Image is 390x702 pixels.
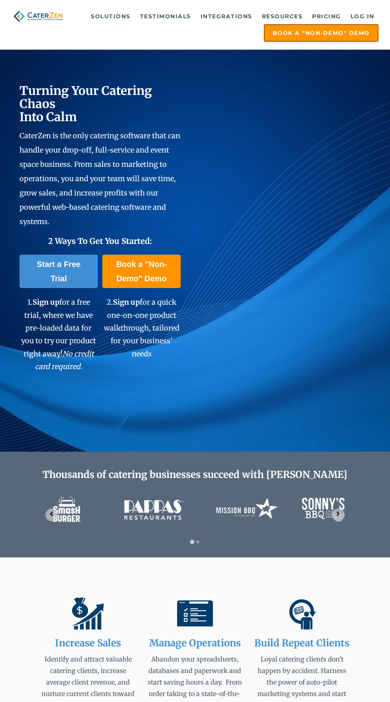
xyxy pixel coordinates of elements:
span: CaterZen is the only catering software that can handle your drop-off, full-service and event spac... [19,131,180,226]
img: Increase catering sales [70,596,106,631]
span: 1. for a free trial, where we have pre-loaded data for you to try our product right away! [21,298,96,371]
button: Next slide [332,509,345,521]
button: Go to last slide [45,509,58,521]
span: 2. for a quick one-on-one product walkthrough, tailored for your business' needs [104,298,179,358]
a: Resources [258,8,307,24]
button: Go to slide 2 [196,540,199,543]
img: caterzen [12,8,64,24]
span: 2 Ways To Get You Started: [48,236,152,246]
em: No credit card required. [35,349,94,371]
img: Build repeat catering clients [284,596,320,631]
a: Integrations [197,8,256,24]
a: Pricing [308,8,345,24]
h2: Manage Operations [146,638,244,649]
h2: Build Repeat Clients [253,638,351,649]
span: Sign up [33,298,59,307]
a: Log in [347,8,378,24]
section: Image carousel with 2 slides. [39,485,351,545]
a: Solutions [87,8,135,24]
h2: Increase Sales [39,638,137,649]
a: Start a Free Trial [19,255,98,288]
div: Select a slide to show [186,538,204,545]
div: Navigation Menu [74,8,378,42]
div: 1 of 2 [39,485,351,534]
span: Sign up [113,298,140,307]
a: Book a "Non-Demo" Demo [102,255,181,288]
a: Book a "Non-Demo" Demo [264,24,378,42]
button: Go to slide 1 [190,540,194,544]
img: caterzen-client-logos-1 [39,485,351,534]
img: Manage catering opertions [177,596,213,631]
span: Turning Your Catering Chaos Into Calm [19,83,152,124]
h2: Thousands of catering businesses succeed with [PERSON_NAME] [39,469,351,481]
a: Testimonials [136,8,195,24]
